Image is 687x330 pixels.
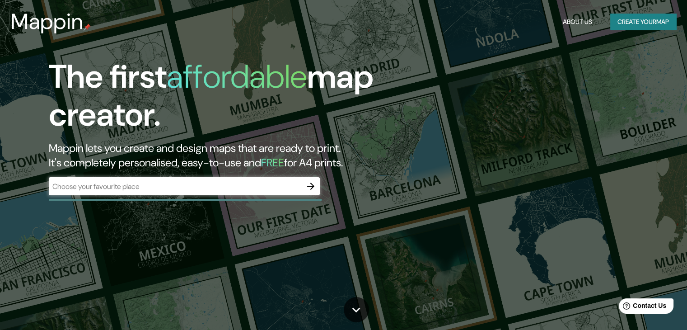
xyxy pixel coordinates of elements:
[610,14,676,30] button: Create yourmap
[607,295,677,320] iframe: Help widget launcher
[49,141,393,170] h2: Mappin lets you create and design maps that are ready to print. It's completely personalised, eas...
[559,14,596,30] button: About Us
[261,156,284,170] h5: FREE
[167,56,307,98] h1: affordable
[49,181,302,192] input: Choose your favourite place
[11,9,84,34] h3: Mappin
[84,24,91,31] img: mappin-pin
[49,58,393,141] h1: The first map creator.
